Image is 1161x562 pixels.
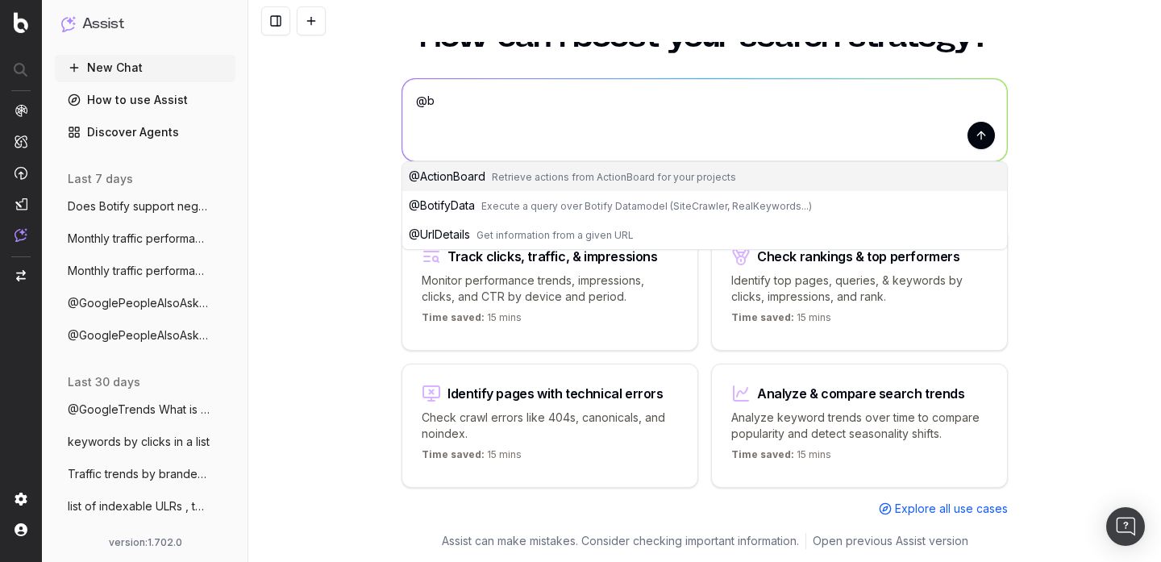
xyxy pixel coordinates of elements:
button: @GoogleTrends What is currently trending [55,397,235,423]
img: Activation [15,166,27,180]
p: 15 mins [422,448,522,468]
span: Monthly traffic performance across devic [68,263,210,279]
img: Assist [15,228,27,242]
span: @ BotifyData [409,198,475,212]
button: @GooglePeopleAlsoAsk What are the 'Peopl [55,323,235,348]
span: Time saved: [422,448,485,460]
img: Setting [15,493,27,506]
div: Identify pages with technical errors [447,387,664,400]
span: Time saved: [731,311,794,323]
button: New Chat [55,55,235,81]
span: Does Botify support negative regex [68,198,210,214]
span: Execute a query over Botify Datamodel (SiteCrawler, RealKeywords...) [481,200,812,212]
button: Assist [61,13,229,35]
a: Discover Agents [55,119,235,145]
span: list of indexable ULRs , top10 by device [68,498,210,514]
p: 15 mins [731,448,831,468]
span: @GooglePeopleAlsoAsk What are the 'Peopl [68,295,210,311]
button: Does Botify support negative regex [55,194,235,219]
div: Open Intercom Messenger [1106,507,1145,546]
div: version: 1.702.0 [61,536,229,549]
img: Botify logo [14,12,28,33]
p: Monitor performance trends, impressions, clicks, and CTR by device and period. [422,273,678,305]
span: last 7 days [68,171,133,187]
img: Analytics [15,104,27,117]
button: @UrlDetailsGet information from a given URL [402,220,1007,249]
div: Check rankings & top performers [757,250,960,263]
p: Analyze keyword trends over time to compare popularity and detect seasonality shifts. [731,410,988,442]
img: Studio [15,198,27,210]
span: Time saved: [731,448,794,460]
span: keywords by clicks in a list [68,434,210,450]
button: Monthly traffic performance across devic [55,258,235,284]
textarea: @bo [402,79,1007,161]
div: Analyze & compare search trends [757,387,965,400]
span: last 30 days [68,374,140,390]
button: list of indexable ULRs , top10 by device [55,493,235,519]
img: My account [15,523,27,536]
button: Monthly traffic performance across devic [55,226,235,252]
button: @GoogleSearch What are the main SERP fea [55,526,235,552]
h1: Assist [82,13,124,35]
button: keywords by clicks in a list [55,429,235,455]
span: Monthly traffic performance across devic [68,231,210,247]
div: Track clicks, traffic, & impressions [447,250,658,263]
img: Intelligence [15,135,27,148]
span: Retrieve actions from ActionBoard for your projects [492,171,736,183]
span: Explore all use cases [895,501,1008,517]
p: 15 mins [422,311,522,331]
span: @ ActionBoard [409,169,485,183]
p: Identify top pages, queries, & keywords by clicks, impressions, and rank. [731,273,988,305]
p: Check crawl errors like 404s, canonicals, and noindex. [422,410,678,442]
button: Traffic trends by branded vs non branded [55,461,235,487]
button: @GooglePeopleAlsoAsk What are the 'Peopl [55,290,235,316]
span: Traffic trends by branded vs non branded [68,466,210,482]
span: @GooglePeopleAlsoAsk What are the 'Peopl [68,327,210,343]
span: Time saved: [422,311,485,323]
p: 15 mins [731,311,831,331]
span: Get information from a given URL [476,229,634,241]
a: Open previous Assist version [813,533,968,549]
button: @BotifyDataExecute a query over Botify Datamodel (SiteCrawler, RealKeywords...) [402,191,1007,220]
a: How to use Assist [55,87,235,113]
span: @GoogleTrends What is currently trending [68,402,210,418]
img: Switch project [16,270,26,281]
img: Assist [61,16,76,31]
button: @ActionBoardRetrieve actions from ActionBoard for your projects [402,162,1007,191]
a: Explore all use cases [879,501,1008,517]
span: @ UrlDetails [409,227,470,241]
p: Assist can make mistakes. Consider checking important information. [442,533,799,549]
